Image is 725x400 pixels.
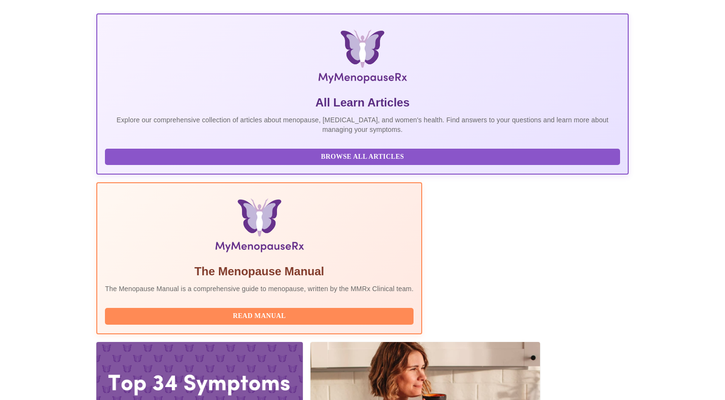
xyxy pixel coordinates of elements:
p: The Menopause Manual is a comprehensive guide to menopause, written by the MMRx Clinical team. [105,284,414,294]
button: Browse All Articles [105,149,620,165]
a: Browse All Articles [105,152,622,160]
span: Browse All Articles [115,151,610,163]
span: Read Manual [115,310,404,322]
a: Read Manual [105,311,416,319]
h5: All Learn Articles [105,95,620,110]
img: MyMenopauseRx Logo [185,30,540,87]
img: Menopause Manual [154,199,364,256]
h5: The Menopause Manual [105,264,414,279]
p: Explore our comprehensive collection of articles about menopause, [MEDICAL_DATA], and women's hea... [105,115,620,134]
button: Read Manual [105,308,414,325]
